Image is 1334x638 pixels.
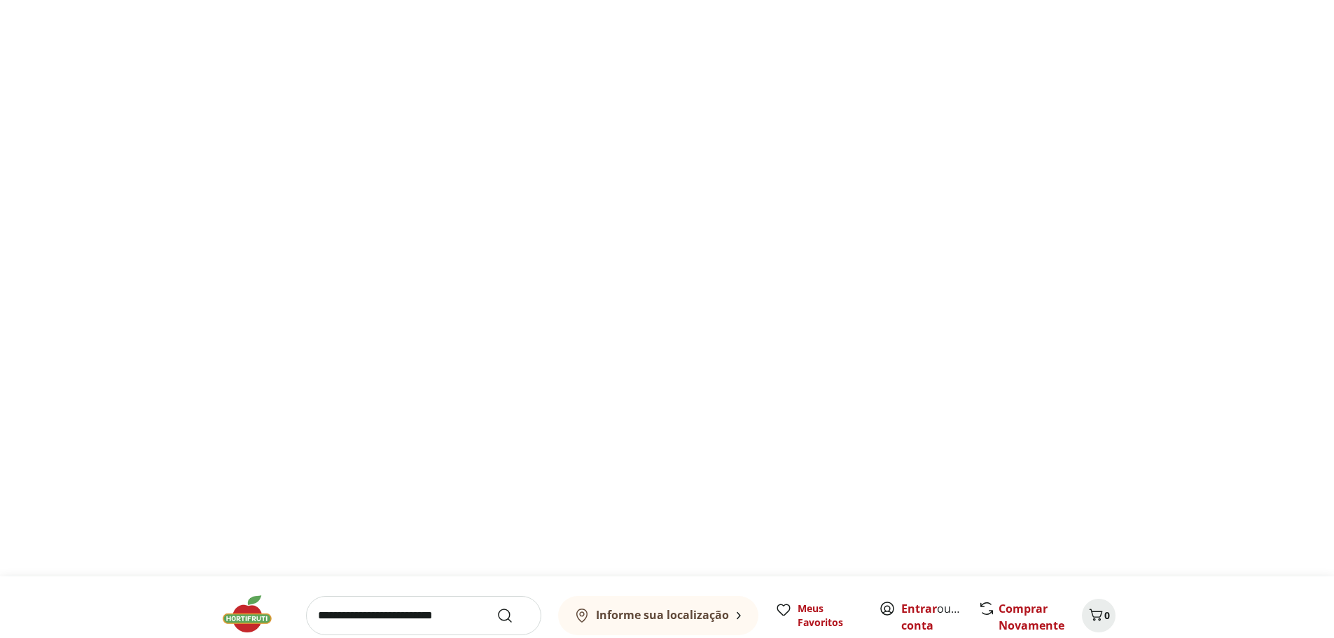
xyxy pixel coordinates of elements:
[219,593,289,635] img: Hortifruti
[901,600,964,634] span: ou
[558,596,758,635] button: Informe sua localização
[901,601,978,633] a: Criar conta
[1104,609,1110,622] span: 0
[775,602,862,630] a: Meus Favoritos
[496,607,530,624] button: Submit Search
[999,601,1064,633] a: Comprar Novamente
[596,607,729,623] b: Informe sua localização
[901,601,937,616] a: Entrar
[1082,599,1116,632] button: Carrinho
[798,602,862,630] span: Meus Favoritos
[306,596,541,635] input: search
